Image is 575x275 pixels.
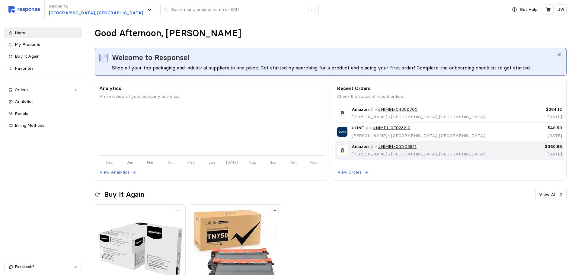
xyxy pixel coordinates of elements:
span: People [15,111,28,116]
span: Amazon [352,106,369,113]
p: An overview of your company analytics. [99,93,324,100]
img: svg%3e [8,6,40,13]
p: [PERSON_NAME] [GEOGRAPHIC_DATA], [GEOGRAPHIC_DATA] [352,151,485,158]
p: Get Help [520,6,538,13]
p: [DATE] [509,133,562,139]
h2: Buy It Again [104,190,144,199]
div: Shop all your top packaging and industrial suppliers in one place. Get started by searching for a... [112,64,557,71]
p: • [370,125,372,131]
img: Amazon [337,145,347,155]
p: [GEOGRAPHIC_DATA], [GEOGRAPHIC_DATA] [49,10,143,16]
img: ULINE [337,127,347,137]
p: Check the status of recent orders. [337,93,562,100]
span: Billing Methods [15,123,44,128]
div: Orders [15,87,71,93]
tspan: Apr [168,160,174,164]
a: Orders [4,85,82,95]
span: Home [15,30,27,35]
a: Buy It Again [4,51,82,62]
p: Feedback? [15,264,73,270]
button: View All [535,189,567,200]
span: • [387,133,391,138]
p: Analytics [99,85,324,92]
p: View All [539,191,557,198]
a: #NIMBL-0E023210 [373,125,410,131]
a: #NIMBL-C4D8D76C [378,106,418,113]
a: Analytics [4,96,82,107]
p: Recent Orders [337,85,562,92]
a: Billing Methods [4,120,82,131]
p: [PERSON_NAME] [GEOGRAPHIC_DATA], [GEOGRAPHIC_DATA] [352,114,485,120]
span: Analytics [15,99,34,104]
button: Feedback? [5,262,81,272]
p: [PERSON_NAME] [GEOGRAPHIC_DATA], [GEOGRAPHIC_DATA] [352,133,485,139]
img: svg%3e [99,54,108,62]
p: [DATE] [509,151,562,158]
tspan: May [187,160,195,164]
tspan: Aug [249,160,256,164]
tspan: Jan [127,160,133,164]
div: / [308,6,315,13]
button: Get Help [509,4,541,15]
span: Buy It Again [15,53,40,59]
a: Home [4,27,82,38]
p: View Analytics [100,169,129,176]
p: $360.95 [509,143,562,150]
p: JW [558,6,564,13]
p: $49.50 [509,125,562,131]
button: View Analytics [99,169,136,176]
p: • [375,106,377,113]
span: • [387,151,391,157]
p: • [375,143,377,150]
a: People [4,108,82,119]
p: [DATE] [509,114,562,120]
p: $384.12 [509,106,562,113]
a: Favorites [4,63,82,74]
button: JW [556,4,567,15]
button: View Orders [337,169,369,176]
tspan: Jun [209,160,215,164]
span: ULINE [352,125,364,131]
tspan: Mar [147,160,154,164]
a: #NIMBL-00AC5821 [378,143,417,150]
img: Amazon [337,108,347,118]
input: Search for a product name or SKU [171,4,305,15]
span: Welcome to Response! [112,52,190,63]
span: • [387,114,391,120]
tspan: Sep [270,160,276,164]
h1: Good Afternoon, [PERSON_NAME] [95,27,241,39]
p: View Orders [337,169,362,176]
tspan: Dec [106,160,113,164]
span: Amazon [352,143,369,150]
p: Deliver to [49,3,143,10]
span: My Products [15,42,40,47]
span: Favorites [15,66,34,71]
a: My Products [4,39,82,50]
tspan: Nov [310,160,318,164]
tspan: [DATE] [226,160,238,164]
tspan: Oct [290,160,297,164]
